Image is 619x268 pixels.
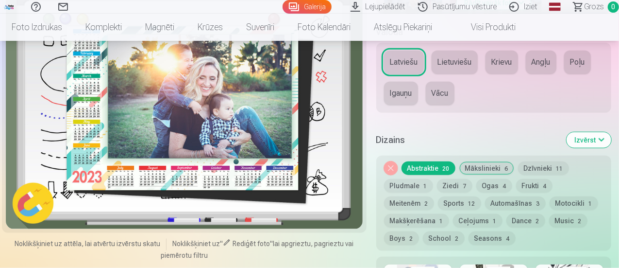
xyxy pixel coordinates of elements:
[384,179,433,193] button: Pludmale1
[578,218,582,225] span: 2
[526,51,556,74] button: Angļu
[506,214,545,228] button: Dance2
[186,14,234,41] a: Krūzes
[550,197,598,210] button: Motocikli1
[410,235,413,242] span: 2
[134,14,186,41] a: Magnēti
[424,183,427,190] span: 1
[423,232,465,245] button: School2
[4,4,15,10] img: /fa1
[556,165,563,172] span: 11
[468,232,516,245] button: Seasons4
[506,235,510,242] span: 4
[425,200,428,207] span: 2
[485,197,546,210] button: Automašīnas3
[543,183,547,190] span: 4
[453,214,502,228] button: Ceļojums1
[608,1,619,13] span: 0
[220,240,223,248] span: "
[549,214,587,228] button: Music2
[505,165,508,172] span: 6
[234,14,286,41] a: Suvenīri
[426,82,454,105] button: Vācu
[444,14,527,41] a: Visi produkti
[584,1,604,13] span: Grozs
[518,161,569,175] button: Dzīvnieki11
[589,200,592,207] span: 1
[384,214,449,228] button: Makšķerēšana1
[564,51,591,74] button: Poļu
[503,183,506,190] span: 4
[463,183,467,190] span: 7
[384,51,424,74] button: Latviešu
[455,235,459,242] span: 2
[432,51,478,74] button: Lietuviešu
[536,218,539,225] span: 2
[286,14,362,41] a: Foto kalendāri
[459,161,514,175] button: Mākslinieki6
[438,197,481,210] button: Sports12
[516,179,552,193] button: Frukti4
[233,240,270,248] span: Rediģēt foto
[172,240,220,248] span: Noklikšķiniet uz
[493,218,497,225] span: 1
[376,133,559,147] h5: Dizains
[384,197,434,210] button: Meitenēm2
[74,14,134,41] a: Komplekti
[567,132,611,148] button: Izvērst
[270,240,273,248] span: "
[384,82,418,105] button: Igauņu
[402,161,455,175] button: Abstraktie20
[468,200,475,207] span: 12
[384,232,419,245] button: Boys2
[362,14,444,41] a: Atslēgu piekariņi
[485,51,518,74] button: Krievu
[15,239,160,249] span: Noklikšķiniet uz attēla, lai atvērtu izvērstu skatu
[536,200,540,207] span: 3
[443,165,450,172] span: 20
[476,179,512,193] button: Ogas4
[437,179,472,193] button: Ziedi7
[440,218,443,225] span: 1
